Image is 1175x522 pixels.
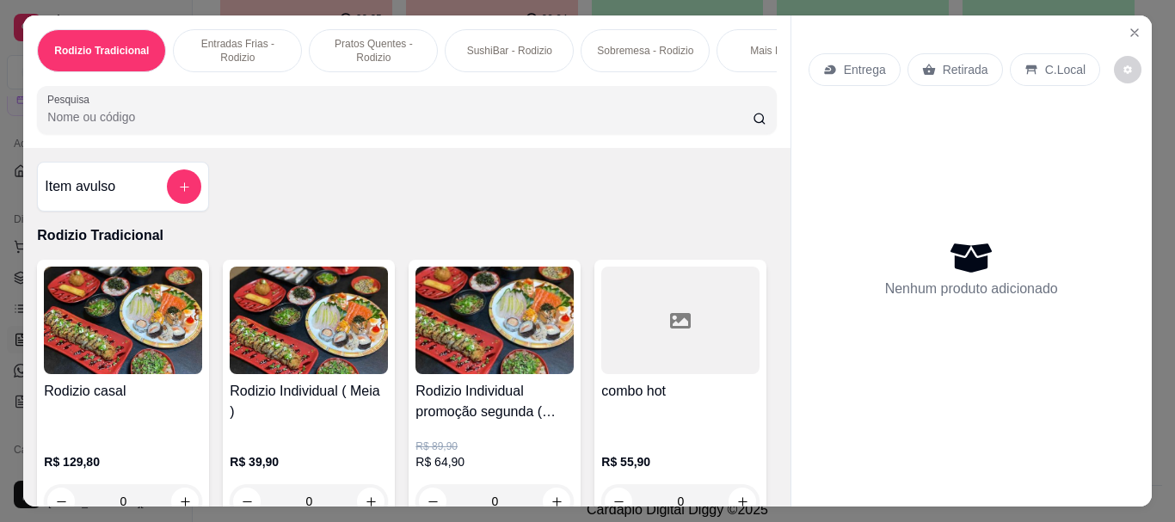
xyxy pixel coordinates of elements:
[415,439,574,453] p: R$ 89,90
[45,176,115,197] h4: Item avulso
[54,44,149,58] p: Rodizio Tradicional
[357,488,384,515] button: increase-product-quantity
[601,453,760,470] p: R$ 55,90
[597,44,693,58] p: Sobremesa - Rodizio
[1121,19,1148,46] button: Close
[415,453,574,470] p: R$ 64,90
[605,488,632,515] button: decrease-product-quantity
[44,453,202,470] p: R$ 129,80
[44,381,202,402] h4: Rodizio casal
[230,267,388,374] img: product-image
[230,381,388,422] h4: Rodizio Individual ( Meia )
[1114,56,1141,83] button: decrease-product-quantity
[44,267,202,374] img: product-image
[47,108,753,126] input: Pesquisa
[47,92,95,107] label: Pesquisa
[37,225,776,246] p: Rodizio Tradicional
[729,488,756,515] button: increase-product-quantity
[943,61,988,78] p: Retirada
[844,61,886,78] p: Entrega
[415,381,574,422] h4: Rodizio Individual promoção segunda ( Inteiro )
[233,488,261,515] button: decrease-product-quantity
[188,37,287,64] p: Entradas Frias - Rodizio
[230,453,388,470] p: R$ 39,90
[167,169,201,204] button: add-separate-item
[47,488,75,515] button: decrease-product-quantity
[171,488,199,515] button: increase-product-quantity
[467,44,552,58] p: SushiBar - Rodizio
[750,44,812,58] p: Mais Pedidos
[601,381,760,402] h4: combo hot
[415,267,574,374] img: product-image
[323,37,423,64] p: Pratos Quentes - Rodizio
[885,279,1058,299] p: Nenhum produto adicionado
[1045,61,1086,78] p: C.Local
